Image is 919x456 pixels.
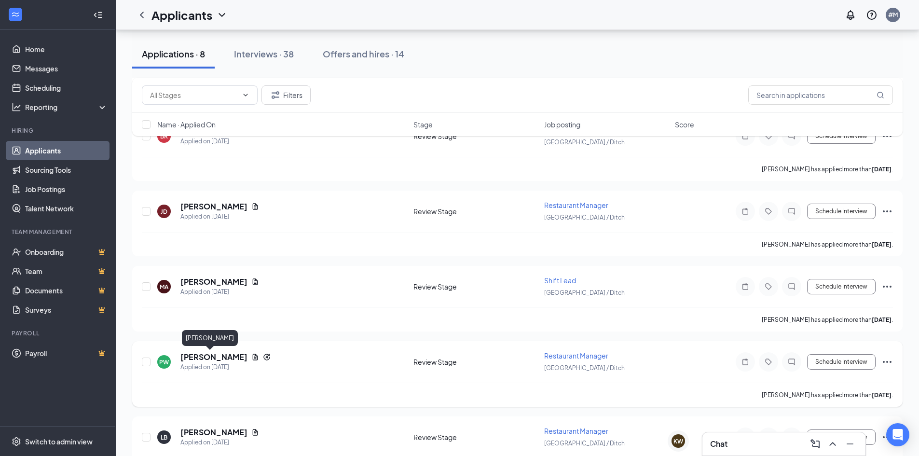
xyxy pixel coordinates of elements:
svg: Collapse [93,10,103,20]
div: Review Stage [413,282,538,291]
button: Schedule Interview [807,354,876,370]
h5: [PERSON_NAME] [180,352,247,362]
span: Score [675,120,694,129]
a: Job Postings [25,180,108,199]
svg: Document [251,203,259,210]
svg: WorkstreamLogo [11,10,20,19]
b: [DATE] [872,391,892,399]
div: Reporting [25,102,108,112]
svg: Ellipses [881,356,893,368]
div: Applied on [DATE] [180,362,271,372]
svg: Ellipses [881,281,893,292]
h1: Applicants [151,7,212,23]
button: Filter Filters [261,85,311,105]
div: Review Stage [413,207,538,216]
div: KW [673,437,683,445]
span: Stage [413,120,433,129]
svg: ChatInactive [786,358,797,366]
svg: Reapply [263,353,271,361]
svg: Note [740,207,751,215]
p: [PERSON_NAME] has applied more than . [762,316,893,324]
div: Applied on [DATE] [180,438,259,447]
span: Restaurant Manager [544,427,608,435]
div: PW [159,358,169,366]
div: Review Stage [413,432,538,442]
span: Shift Lead [544,276,576,285]
b: [DATE] [872,241,892,248]
div: Review Stage [413,357,538,367]
svg: Ellipses [881,431,893,443]
svg: ChevronDown [242,91,249,99]
div: Switch to admin view [25,437,93,446]
svg: Filter [270,89,281,101]
svg: ChatInactive [786,283,797,290]
svg: Notifications [845,9,856,21]
h3: Chat [710,439,727,449]
div: Applied on [DATE] [180,287,259,297]
div: MA [160,283,168,291]
h5: [PERSON_NAME] [180,276,247,287]
svg: Document [251,428,259,436]
div: [PERSON_NAME] [182,330,238,346]
div: Applications · 8 [142,48,205,60]
span: Name · Applied On [157,120,216,129]
svg: MagnifyingGlass [877,91,884,99]
svg: Tag [763,358,774,366]
svg: QuestionInfo [866,9,878,21]
svg: Note [740,283,751,290]
svg: Analysis [12,102,21,112]
svg: ChevronLeft [136,9,148,21]
b: [DATE] [872,166,892,173]
button: Minimize [842,436,858,452]
svg: Ellipses [881,206,893,217]
div: Open Intercom Messenger [886,423,909,446]
input: All Stages [150,90,238,100]
a: OnboardingCrown [25,242,108,262]
div: Team Management [12,228,106,236]
svg: Tag [763,283,774,290]
span: Restaurant Manager [544,351,608,360]
div: Interviews · 38 [234,48,294,60]
svg: Note [740,358,751,366]
a: SurveysCrown [25,300,108,319]
svg: Minimize [844,438,856,450]
div: Payroll [12,329,106,337]
a: Sourcing Tools [25,160,108,180]
div: #M [888,11,898,19]
h5: [PERSON_NAME] [180,201,247,212]
div: Applied on [DATE] [180,212,259,221]
svg: ChevronUp [827,438,838,450]
a: TeamCrown [25,262,108,281]
svg: Settings [12,437,21,446]
button: Schedule Interview [807,204,876,219]
b: [DATE] [872,316,892,323]
svg: ChatInactive [786,207,797,215]
span: Job posting [544,120,580,129]
a: Home [25,40,108,59]
svg: ChevronDown [216,9,228,21]
button: ComposeMessage [808,436,823,452]
div: Hiring [12,126,106,135]
a: Scheduling [25,78,108,97]
a: Talent Network [25,199,108,218]
button: Schedule Interview [807,279,876,294]
span: Restaurant Manager [544,201,608,209]
button: ChevronUp [825,436,840,452]
div: Offers and hires · 14 [323,48,404,60]
h5: [PERSON_NAME] [180,427,247,438]
span: [GEOGRAPHIC_DATA] / Ditch [544,214,625,221]
a: PayrollCrown [25,344,108,363]
p: [PERSON_NAME] has applied more than . [762,165,893,173]
svg: Document [251,278,259,286]
a: DocumentsCrown [25,281,108,300]
div: JD [161,207,167,216]
button: Schedule Interview [807,429,876,445]
svg: ComposeMessage [809,438,821,450]
span: [GEOGRAPHIC_DATA] / Ditch [544,289,625,296]
a: Applicants [25,141,108,160]
input: Search in applications [748,85,893,105]
span: [GEOGRAPHIC_DATA] / Ditch [544,364,625,372]
div: LB [161,433,167,442]
span: [GEOGRAPHIC_DATA] / Ditch [544,440,625,447]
